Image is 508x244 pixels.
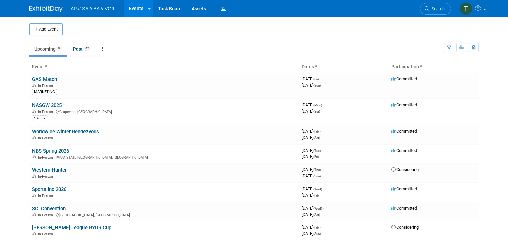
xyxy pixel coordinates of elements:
[313,149,321,153] span: (Tue)
[38,232,55,236] span: In-Person
[38,213,55,217] span: In-Person
[313,187,322,191] span: (Wed)
[32,206,66,212] a: SCI Convention
[313,110,320,113] span: (Sat)
[322,167,323,172] span: -
[460,2,472,15] img: Tina McGinty
[302,148,323,153] span: [DATE]
[32,213,36,216] img: In-Person Event
[302,212,320,217] span: [DATE]
[313,207,322,210] span: (Wed)
[391,206,417,211] span: Committed
[68,43,96,55] a: Past59
[391,148,417,153] span: Committed
[29,6,63,12] img: ExhibitDay
[38,110,55,114] span: In-Person
[313,168,321,172] span: (Thu)
[313,194,319,197] span: (Fri)
[83,46,91,51] span: 59
[302,76,321,81] span: [DATE]
[313,130,319,133] span: (Fri)
[32,115,47,121] div: SALES
[32,109,296,114] div: Grapevine, [GEOGRAPHIC_DATA]
[32,84,36,87] img: In-Person Event
[313,84,321,87] span: (Sun)
[32,174,36,178] img: In-Person Event
[302,154,319,159] span: [DATE]
[320,129,321,134] span: -
[391,225,419,230] span: Considering
[313,155,319,159] span: (Fri)
[302,135,320,140] span: [DATE]
[29,61,299,73] th: Event
[391,102,417,107] span: Committed
[302,109,320,114] span: [DATE]
[302,206,324,211] span: [DATE]
[32,110,36,113] img: In-Person Event
[302,129,321,134] span: [DATE]
[323,102,324,107] span: -
[32,89,57,95] div: MARKETING
[38,174,55,179] span: In-Person
[29,43,67,55] a: Upcoming8
[32,167,67,173] a: Western Hunter
[323,206,324,211] span: -
[32,76,57,82] a: GAS Match
[420,3,451,15] a: Search
[302,186,324,191] span: [DATE]
[302,167,323,172] span: [DATE]
[32,102,62,108] a: NASGW 2025
[391,76,417,81] span: Committed
[71,6,114,11] span: AP // SA // BA // VG6
[32,129,99,135] a: Worldwide Winter Rendezvous
[302,231,321,236] span: [DATE]
[32,212,296,217] div: [GEOGRAPHIC_DATA], [GEOGRAPHIC_DATA]
[320,76,321,81] span: -
[302,225,321,230] span: [DATE]
[391,186,417,191] span: Committed
[313,226,319,229] span: (Fri)
[313,213,320,217] span: (Sat)
[38,155,55,160] span: In-Person
[32,148,69,154] a: NBS Spring 2026
[29,23,63,35] button: Add Event
[391,129,417,134] span: Committed
[313,232,321,236] span: (Sun)
[38,136,55,140] span: In-Person
[32,136,36,139] img: In-Person Event
[32,155,36,159] img: In-Person Event
[302,102,324,107] span: [DATE]
[313,103,322,107] span: (Mon)
[38,194,55,198] span: In-Person
[32,225,111,231] a: [PERSON_NAME] League RYDR Cup
[314,64,317,69] a: Sort by Start Date
[419,64,422,69] a: Sort by Participation Type
[44,64,47,69] a: Sort by Event Name
[38,84,55,88] span: In-Person
[56,46,62,51] span: 8
[391,167,419,172] span: Considering
[302,173,321,178] span: [DATE]
[429,6,445,11] span: Search
[313,136,320,140] span: (Sat)
[302,83,321,88] span: [DATE]
[32,232,36,235] img: In-Person Event
[302,193,319,198] span: [DATE]
[313,77,319,81] span: (Fri)
[313,174,321,178] span: (Sun)
[32,186,66,192] a: Sports Inc 2026
[322,148,323,153] span: -
[323,186,324,191] span: -
[32,154,296,160] div: [US_STATE][GEOGRAPHIC_DATA], [GEOGRAPHIC_DATA]
[32,194,36,197] img: In-Person Event
[389,61,479,73] th: Participation
[299,61,389,73] th: Dates
[320,225,321,230] span: -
